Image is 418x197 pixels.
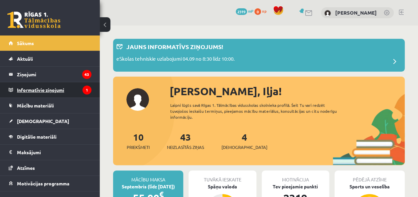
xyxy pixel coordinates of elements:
span: Motivācijas programma [17,180,70,186]
a: Sākums [9,35,91,51]
span: Mācību materiāli [17,102,54,108]
div: Laipni lūgts savā Rīgas 1. Tālmācības vidusskolas skolnieka profilā. Šeit Tu vari redzēt tuvojošo... [170,102,345,120]
span: Priekšmeti [127,144,150,151]
div: Tev pieejamie punkti [262,183,329,190]
a: Digitālie materiāli [9,129,91,144]
a: 4[DEMOGRAPHIC_DATA] [221,131,267,151]
p: Jauns informatīvs ziņojums! [126,42,223,51]
a: Maksājumi [9,145,91,160]
img: Iļja Streļcovs [324,10,331,17]
a: 2319 mP [236,8,253,14]
div: Tuvākā ieskaite [189,170,256,183]
a: 10Priekšmeti [127,131,150,151]
a: Atzīmes [9,160,91,175]
div: Spāņu valoda [189,183,256,190]
legend: Informatīvie ziņojumi [17,82,91,98]
div: Septembris (līdz [DATE]) [113,183,183,190]
span: Digitālie materiāli [17,134,57,140]
div: Sports un veselība [335,183,405,190]
a: 43Neizlasītās ziņas [167,131,204,151]
span: [DEMOGRAPHIC_DATA] [221,144,267,151]
a: Informatīvie ziņojumi1 [9,82,91,98]
a: [DEMOGRAPHIC_DATA] [9,113,91,129]
a: Motivācijas programma [9,176,91,191]
i: 1 [82,86,91,95]
a: Ziņojumi43 [9,67,91,82]
span: Aktuāli [17,56,33,62]
span: xp [262,8,266,14]
span: mP [248,8,253,14]
span: Sākums [17,40,34,46]
span: [DEMOGRAPHIC_DATA] [17,118,69,124]
a: Aktuāli [9,51,91,66]
a: Mācību materiāli [9,98,91,113]
a: [PERSON_NAME] [335,9,377,16]
span: Neizlasītās ziņas [167,144,204,151]
div: Mācību maksa [113,170,183,183]
legend: Ziņojumi [17,67,91,82]
div: Motivācija [262,170,329,183]
span: Atzīmes [17,165,35,171]
a: Rīgas 1. Tālmācības vidusskola [7,12,61,28]
a: 0 xp [254,8,270,14]
div: [PERSON_NAME], Iļja! [170,83,405,99]
i: 43 [82,70,91,79]
span: 0 [254,8,261,15]
legend: Maksājumi [17,145,91,160]
div: Pēdējā atzīme [335,170,405,183]
a: Jauns informatīvs ziņojums! eSkolas tehniskie uzlabojumi 04.09 no 8:30 līdz 10:00. [116,42,401,68]
p: eSkolas tehniskie uzlabojumi 04.09 no 8:30 līdz 10:00. [116,55,235,64]
span: 2319 [236,8,247,15]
